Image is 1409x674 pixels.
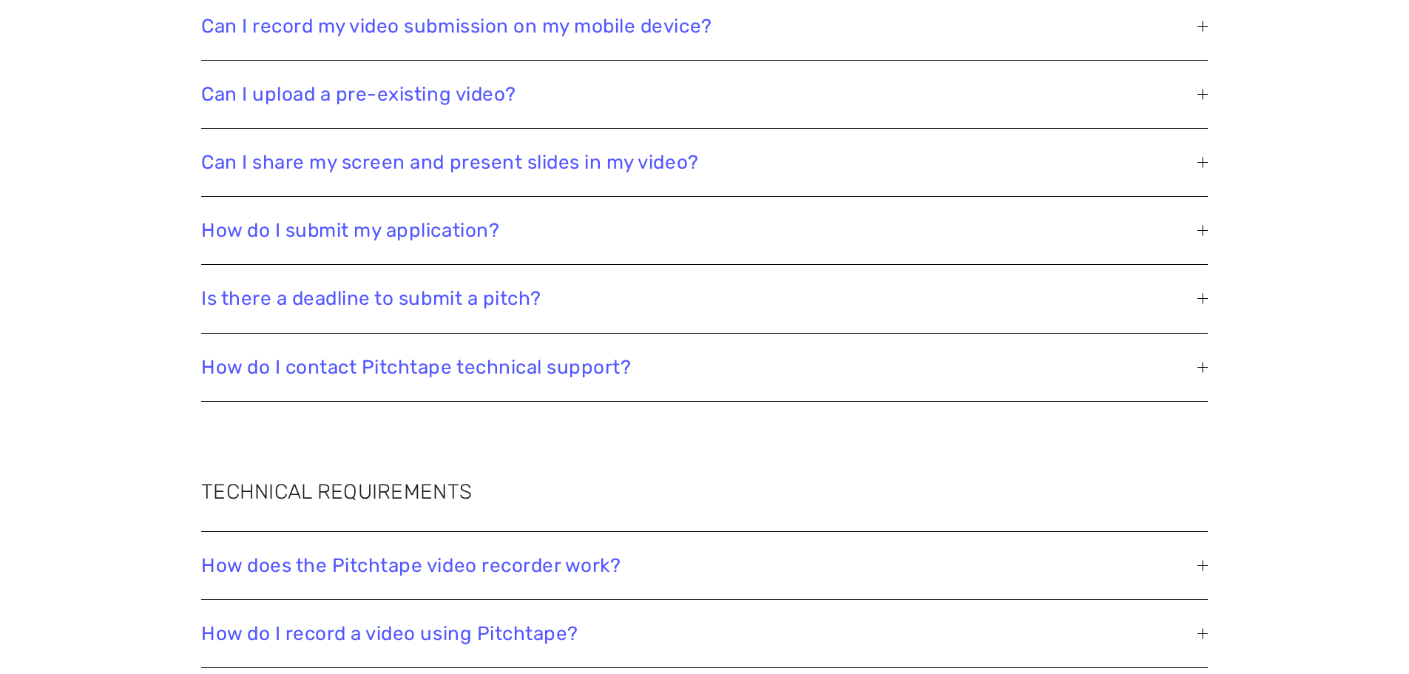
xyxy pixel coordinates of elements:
button: How do I contact Pitchtape technical support? [201,334,1208,401]
a: Contact our support team. [22,73,145,85]
button: How do I submit my application? [201,197,1208,264]
a: Back to Top [22,19,80,32]
button: Can I share my screen and present slides in my video? [201,129,1208,196]
span: How does the Pitchtape video recorder work? [201,554,1197,577]
span: Can I record my video submission on my mobile device? [201,15,1197,38]
span: How do I submit my application? [201,219,1197,242]
a: GENERAL [22,33,78,45]
h2: TECHNICAL REQUIREMENTS [201,477,1208,506]
span: Can I upload a pre-existing video? [201,83,1197,106]
span: How do I contact Pitchtape technical support? [201,356,1197,379]
button: Can I upload a pre-existing video? [201,61,1208,128]
span: Is there a deadline to submit a pitch? [201,287,1197,310]
button: How do I record a video using Pitchtape? [201,600,1208,667]
a: Have technical questions or need help? [22,59,207,72]
span: Can I share my screen and present slides in my video? [201,151,1197,174]
button: How does the Pitchtape video recorder work? [201,532,1208,599]
div: Outline [6,6,216,19]
span: How do I record a video using Pitchtape? [201,622,1197,645]
button: Is there a deadline to submit a pitch? [201,265,1208,332]
div: Widget de chat [1335,603,1409,674]
h3: Estilo [6,100,216,116]
a: TECHNICAL REQUIREMENTS [22,46,183,58]
iframe: Chat Widget [1335,603,1409,674]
